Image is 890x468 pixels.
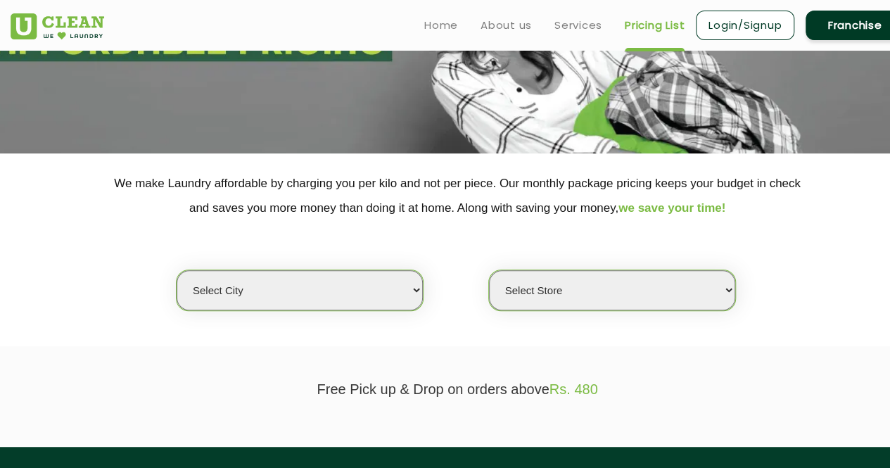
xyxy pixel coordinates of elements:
[554,17,602,34] a: Services
[618,201,725,215] span: we save your time!
[696,11,794,40] a: Login/Signup
[11,13,104,39] img: UClean Laundry and Dry Cleaning
[625,17,685,34] a: Pricing List
[424,17,458,34] a: Home
[481,17,532,34] a: About us
[549,381,598,397] span: Rs. 480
